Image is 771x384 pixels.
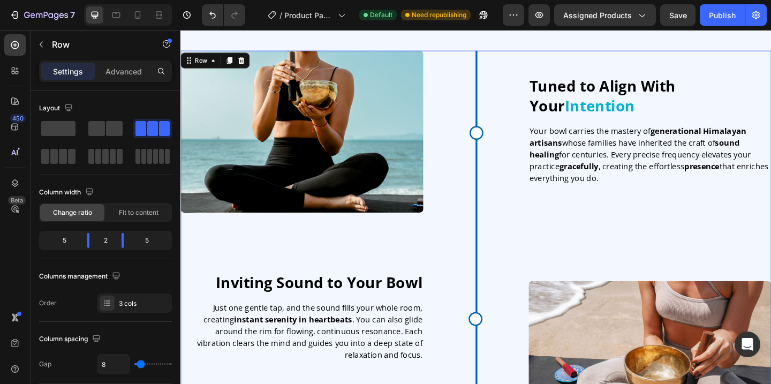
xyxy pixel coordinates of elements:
[412,142,455,154] strong: gracefully
[39,359,51,369] div: Gap
[180,30,771,384] iframe: Design area
[412,10,466,20] span: Need republishing
[119,208,158,217] span: Fit to content
[380,117,608,141] strong: sound healing
[8,196,26,205] div: Beta
[4,4,80,26] button: 7
[669,11,687,20] span: Save
[70,9,75,21] p: 7
[563,10,632,21] span: Assigned Products
[380,50,539,93] span: Tuned to Align With Your
[53,66,83,77] p: Settings
[380,103,641,168] p: Your bowl carries the mastery of whose families have inherited the craft of for centuries. Every ...
[380,104,616,129] strong: generational Himalayan artisans
[97,355,130,374] input: Auto
[284,10,334,21] span: Product Page - Version 1.0
[39,269,123,284] div: Columns management
[119,299,169,308] div: 3 cols
[548,142,586,154] strong: presence
[39,298,57,308] div: Order
[105,66,142,77] p: Advanced
[39,185,96,200] div: Column width
[58,309,186,321] strong: instant serenity in heartbeats
[418,71,494,93] span: Intention
[10,114,26,123] div: 450
[709,10,736,21] div: Publish
[13,28,31,38] div: Row
[660,4,696,26] button: Save
[39,332,103,347] div: Column spacing
[41,233,79,248] div: 5
[202,4,245,26] div: Undo/Redo
[39,101,75,116] div: Layout
[132,233,170,248] div: 5
[53,208,92,217] span: Change ratio
[554,4,656,26] button: Assigned Products
[98,233,113,248] div: 2
[52,38,143,51] p: Row
[735,332,760,357] div: Open Intercom Messenger
[1,296,263,360] p: Just one gentle tap, and the sound fills your whole room, creating . You can also glide around th...
[279,10,282,21] span: /
[370,10,392,20] span: Default
[700,4,745,26] button: Publish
